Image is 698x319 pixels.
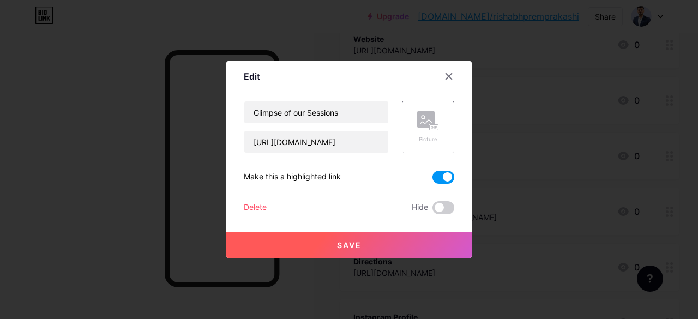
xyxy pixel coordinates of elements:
[417,135,439,143] div: Picture
[412,201,428,214] span: Hide
[244,171,341,184] div: Make this a highlighted link
[244,101,388,123] input: Title
[244,131,388,153] input: URL
[337,240,362,250] span: Save
[244,70,260,83] div: Edit
[244,201,267,214] div: Delete
[226,232,472,258] button: Save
